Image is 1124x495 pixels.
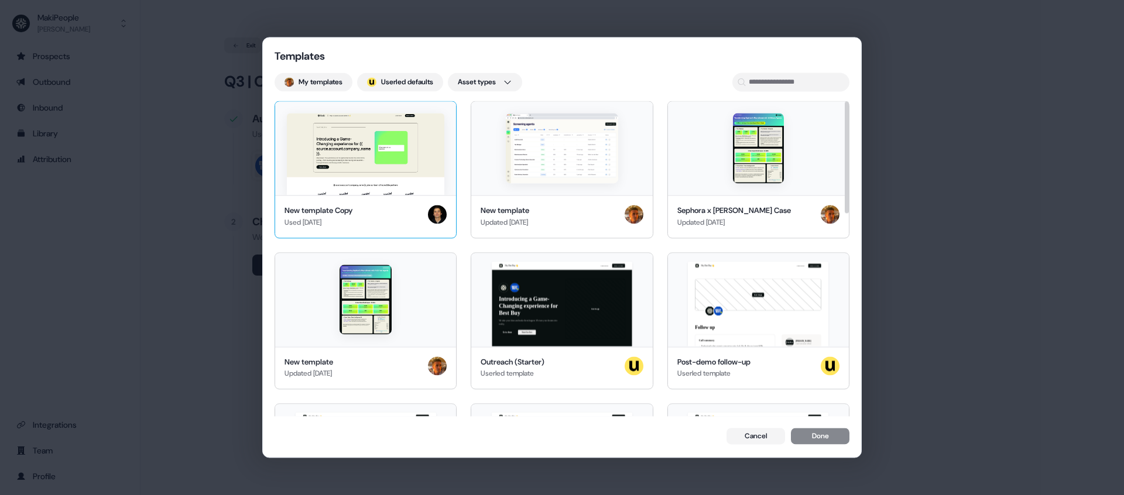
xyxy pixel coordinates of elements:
img: Vincent [625,205,643,224]
img: Vincent [428,356,447,375]
img: Vincent [285,77,294,87]
button: userled logo;Userled defaults [357,73,443,91]
button: Hey Best Buy 👋Learn moreBook a demoIntroducing a Game-Changing experience for Best BuyWe take you... [471,252,653,390]
button: New templateNew templateUpdated [DATE]Vincent [275,252,457,390]
button: Asset types [448,73,522,91]
div: Outreach (Starter) [481,356,544,368]
div: Templates [275,49,392,63]
button: New template CopyNew template CopyUsed [DATE]Marc [275,101,457,238]
div: Sephora x [PERSON_NAME] Case [677,205,791,216]
img: userled logo [821,356,839,375]
img: New template [340,264,392,335]
button: New templateNew templateUpdated [DATE]Vincent [471,101,653,238]
div: Userled template [677,367,751,379]
button: Cancel [727,428,785,445]
div: New template [285,356,333,368]
div: Userled template [481,367,544,379]
button: Hey Best Buy 👋Learn moreBook a demoYour imageFollow upCall summary Understand what current conver... [667,252,849,390]
div: Post-demo follow-up [677,356,751,368]
img: userled logo [625,356,643,375]
div: Updated [DATE] [677,216,791,228]
img: New template [506,113,618,183]
button: Sephora x Maki CaseSephora x [PERSON_NAME] CaseUpdated [DATE]Vincent [667,101,849,238]
img: Sephora x Maki Case [733,113,784,183]
img: Vincent [821,205,839,224]
div: Updated [DATE] [481,216,529,228]
div: New template Copy [285,205,352,216]
div: Used [DATE] [285,216,352,228]
img: Marc [428,205,447,224]
img: userled logo [367,77,376,87]
div: Updated [DATE] [285,367,333,379]
img: New template Copy [287,113,444,195]
div: New template [481,205,529,216]
div: ; [367,77,376,87]
button: My templates [275,73,352,91]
